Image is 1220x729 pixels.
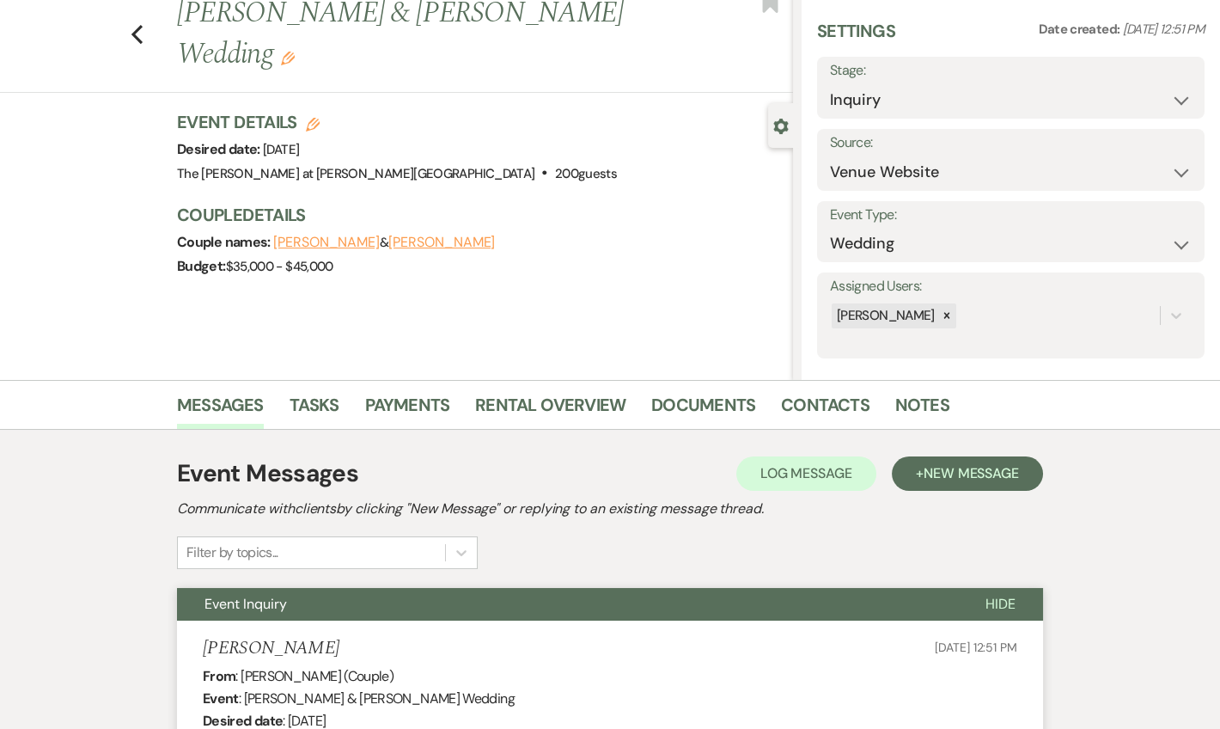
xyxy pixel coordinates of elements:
[273,236,380,249] button: [PERSON_NAME]
[186,542,278,563] div: Filter by topics...
[830,274,1192,299] label: Assigned Users:
[273,234,495,251] span: &
[985,595,1016,613] span: Hide
[281,50,295,65] button: Edit
[203,667,235,685] b: From
[204,595,287,613] span: Event Inquiry
[736,456,876,491] button: Log Message
[263,141,299,158] span: [DATE]
[892,456,1043,491] button: +New Message
[781,391,869,429] a: Contacts
[177,257,226,275] span: Budget:
[555,165,617,182] span: 200 guests
[177,456,358,492] h1: Event Messages
[177,110,617,134] h3: Event Details
[388,236,495,249] button: [PERSON_NAME]
[177,165,534,182] span: The [PERSON_NAME] at [PERSON_NAME][GEOGRAPHIC_DATA]
[1039,21,1123,38] span: Date created:
[475,391,625,429] a: Rental Overview
[651,391,755,429] a: Documents
[817,19,895,57] h3: Settings
[924,464,1019,482] span: New Message
[203,689,239,708] b: Event
[177,233,273,251] span: Couple names:
[1123,21,1205,38] span: [DATE] 12:51 PM
[830,58,1192,83] label: Stage:
[177,203,776,227] h3: Couple Details
[290,391,339,429] a: Tasks
[177,391,264,429] a: Messages
[830,131,1192,156] label: Source:
[832,303,937,328] div: [PERSON_NAME]
[760,464,852,482] span: Log Message
[830,203,1192,228] label: Event Type:
[365,391,450,429] a: Payments
[958,588,1043,621] button: Hide
[177,499,1043,519] h2: Communicate with clients by clicking "New Message" or replying to an existing message thread.
[177,588,958,621] button: Event Inquiry
[895,391,949,429] a: Notes
[226,258,333,275] span: $35,000 - $45,000
[935,640,1017,655] span: [DATE] 12:51 PM
[203,638,339,659] h5: [PERSON_NAME]
[773,117,789,133] button: Close lead details
[177,140,263,158] span: Desired date:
